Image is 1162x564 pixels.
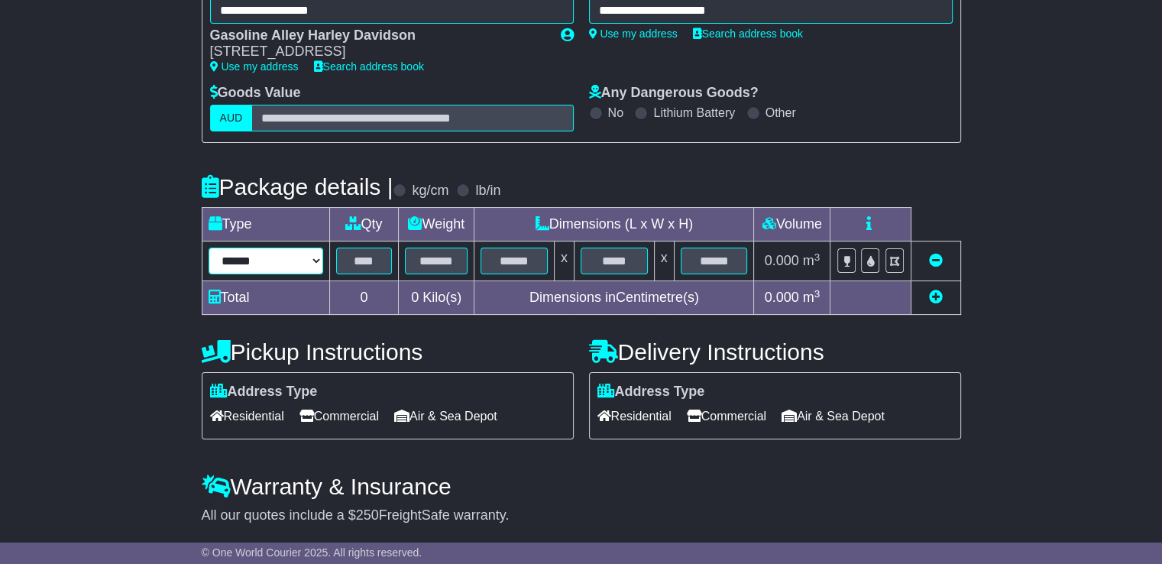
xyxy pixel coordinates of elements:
a: Use my address [210,60,299,73]
span: m [803,253,821,268]
td: Weight [399,208,474,241]
span: Commercial [299,404,379,428]
span: Residential [597,404,672,428]
td: Total [202,281,329,315]
td: Volume [754,208,830,241]
div: [STREET_ADDRESS] [210,44,545,60]
span: Commercial [687,404,766,428]
h4: Delivery Instructions [589,339,961,365]
div: All our quotes include a $ FreightSafe warranty. [202,507,961,524]
a: Search address book [314,60,424,73]
span: 0 [411,290,419,305]
h4: Package details | [202,174,393,199]
span: 250 [356,507,379,523]
label: AUD [210,105,253,131]
span: © One World Courier 2025. All rights reserved. [202,546,422,559]
span: Air & Sea Depot [782,404,885,428]
h4: Pickup Instructions [202,339,574,365]
td: Type [202,208,329,241]
span: 0.000 [765,253,799,268]
span: Residential [210,404,284,428]
sup: 3 [814,251,821,263]
label: Address Type [210,384,318,400]
td: Dimensions (L x W x H) [474,208,754,241]
a: Search address book [693,28,803,40]
a: Remove this item [929,253,943,268]
label: Address Type [597,384,705,400]
td: x [554,241,574,281]
a: Add new item [929,290,943,305]
div: Gasoline Alley Harley Davidson [210,28,545,44]
a: Use my address [589,28,678,40]
span: Air & Sea Depot [394,404,497,428]
td: Dimensions in Centimetre(s) [474,281,754,315]
td: 0 [329,281,399,315]
label: Other [765,105,796,120]
label: Goods Value [210,85,301,102]
td: Kilo(s) [399,281,474,315]
label: kg/cm [412,183,448,199]
td: Qty [329,208,399,241]
label: No [608,105,623,120]
label: Any Dangerous Goods? [589,85,759,102]
sup: 3 [814,288,821,300]
label: Lithium Battery [653,105,735,120]
span: m [803,290,821,305]
h4: Warranty & Insurance [202,474,961,499]
span: 0.000 [765,290,799,305]
td: x [654,241,674,281]
label: lb/in [475,183,500,199]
